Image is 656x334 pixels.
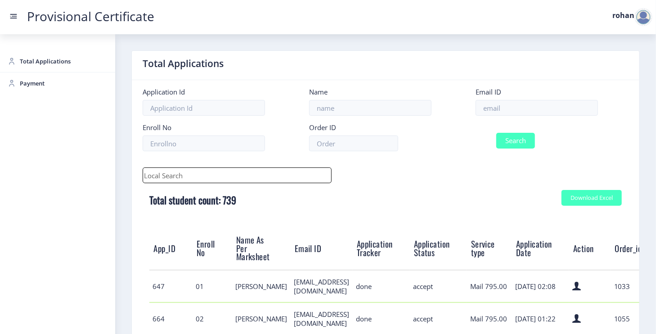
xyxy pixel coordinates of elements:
div: Download Excel [571,194,613,201]
input: Order [309,135,398,151]
span: Total Applications [20,56,108,67]
label: Application Id [143,87,185,96]
label: Enroll No [143,123,171,132]
input: email [476,100,598,116]
td: [EMAIL_ADDRESS][DOMAIN_NAME] [290,270,352,302]
div: Mail 795.00 [470,282,508,291]
b: Total student count: 739 [149,193,236,207]
td: done [352,270,409,302]
th: Name As Per Marksheet [232,227,290,270]
input: Application Id [143,100,265,116]
label: Order ID [309,123,336,132]
th: Enroll No [193,227,232,270]
th: Email ID [290,227,352,270]
td: 01 [193,270,232,302]
input: Local Search [143,167,332,183]
button: Download Excel [562,190,622,206]
label: rohan [612,12,634,19]
label: Name [309,87,328,96]
th: Application Tracker [352,227,409,270]
a: Provisional Certificate [18,12,163,21]
td: [DATE] 02:08 [512,270,569,302]
input: name [309,100,431,116]
label: Total Applications [143,58,224,69]
th: Service type [467,227,512,270]
button: Search [496,133,535,149]
th: Application Date [512,227,569,270]
input: Enrollno [143,135,265,151]
th: Action [569,227,611,270]
th: App_ID [149,227,193,270]
td: 647 [149,270,193,302]
th: Application Status [409,227,467,270]
div: Mail 795.00 [470,314,508,323]
td: accept [409,270,467,302]
label: Email ID [476,87,501,96]
td: [PERSON_NAME] [232,270,290,302]
span: Payment [20,78,108,89]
